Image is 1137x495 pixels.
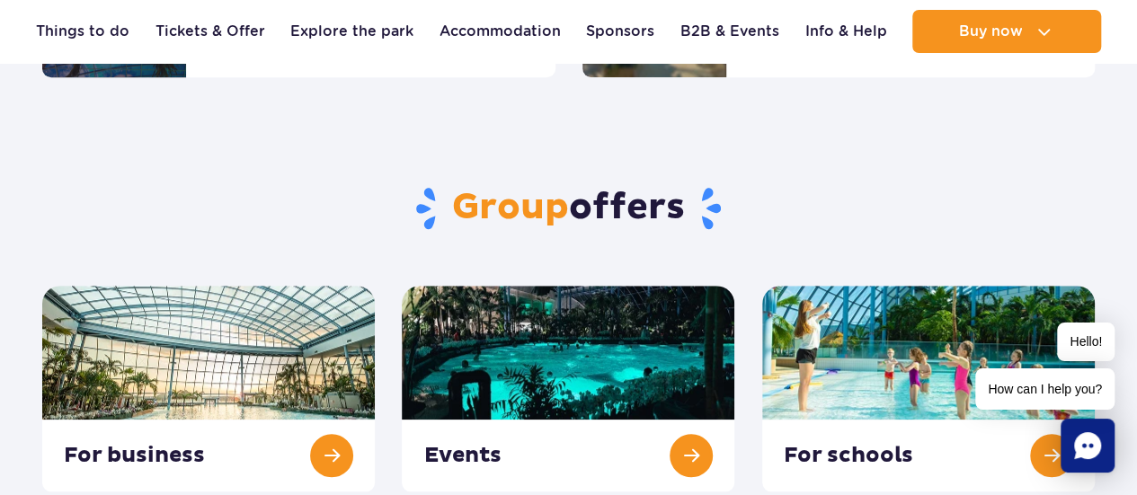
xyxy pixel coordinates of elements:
[440,10,561,53] a: Accommodation
[1061,419,1115,473] div: Chat
[155,10,265,53] a: Tickets & Offer
[290,10,413,53] a: Explore the park
[1057,323,1115,361] span: Hello!
[958,23,1022,40] span: Buy now
[912,10,1101,53] button: Buy now
[975,368,1115,410] span: How can I help you?
[452,185,569,230] span: Group
[680,10,779,53] a: B2B & Events
[804,10,886,53] a: Info & Help
[586,10,654,53] a: Sponsors
[42,185,1095,232] h2: offers
[36,10,129,53] a: Things to do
